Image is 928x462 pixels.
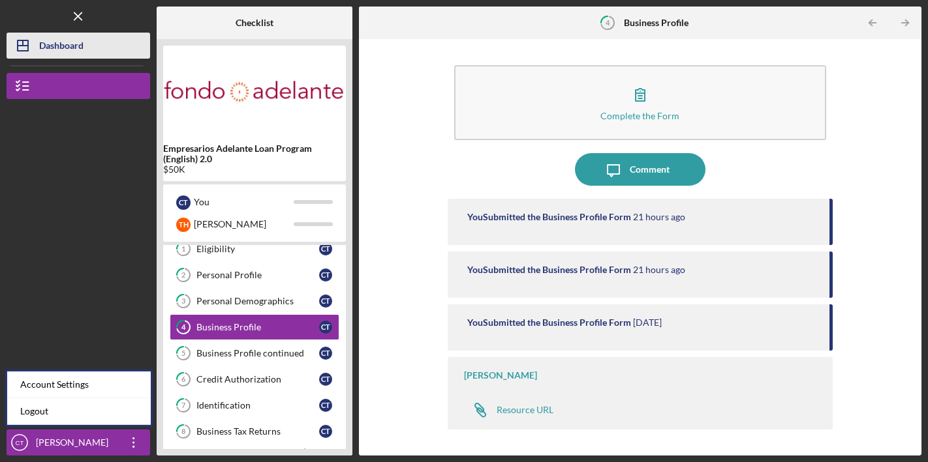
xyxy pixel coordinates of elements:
tspan: 7 [181,401,186,410]
div: C T [319,347,332,360]
a: 5Business Profile continuedCT [170,340,339,366]
b: Business Profile [624,18,688,28]
a: Logout [7,398,151,425]
div: You Submitted the Business Profile Form [467,265,631,275]
div: Business Tax Returns [196,426,319,437]
b: Checklist [236,18,273,28]
div: C T [319,268,332,282]
a: 3Personal DemographicsCT [170,288,339,314]
tspan: 8 [181,427,185,436]
div: Complete the Form [600,111,679,121]
div: Resource URL [497,405,553,415]
div: C T [319,425,332,438]
div: Personal Demographics [196,296,319,306]
time: 2025-09-09 19:26 [633,212,685,222]
div: You Submitted the Business Profile Form [467,212,631,222]
div: [PERSON_NAME] [194,213,294,235]
div: Business Profile continued [196,348,319,358]
a: 2Personal ProfileCT [170,262,339,288]
tspan: 4 [606,18,610,27]
tspan: 1 [181,245,185,253]
tspan: 4 [181,323,186,332]
div: C T [319,295,332,308]
div: Dashboard [39,33,84,62]
div: C T [176,195,191,210]
tspan: 5 [181,349,185,358]
tspan: 3 [181,297,185,306]
div: C T [319,321,332,334]
div: T H [176,218,191,232]
button: Comment [575,153,705,186]
img: Product logo [163,52,346,130]
div: Comment [630,153,670,186]
div: You [194,191,294,213]
a: Resource URL [464,397,553,423]
div: [PERSON_NAME] [464,370,537,381]
div: [PERSON_NAME] [33,429,117,459]
div: Eligibility [196,244,319,254]
b: Empresarios Adelante Loan Program (English) 2.0 [163,143,346,164]
a: 6Credit AuthorizationCT [170,366,339,392]
div: Account Settings [7,371,151,398]
time: 2025-09-05 17:51 [633,317,662,328]
div: Business Profile [196,322,319,332]
div: C T [319,242,332,255]
div: C T [319,373,332,386]
div: Credit Authorization [196,374,319,384]
tspan: 2 [181,271,185,280]
a: 4Business ProfileCT [170,314,339,340]
a: 7IdentificationCT [170,392,339,418]
text: CT [16,439,24,446]
button: CT[PERSON_NAME] [7,429,150,455]
div: $50K [163,164,346,175]
button: Dashboard [7,33,150,59]
time: 2025-09-09 19:25 [633,265,685,275]
div: C T [319,399,332,412]
button: Complete the Form [454,65,826,140]
div: Identification [196,400,319,411]
tspan: 6 [181,375,186,384]
a: 8Business Tax ReturnsCT [170,418,339,444]
div: You Submitted the Business Profile Form [467,317,631,328]
div: Personal Profile [196,270,319,280]
a: 1EligibilityCT [170,236,339,262]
